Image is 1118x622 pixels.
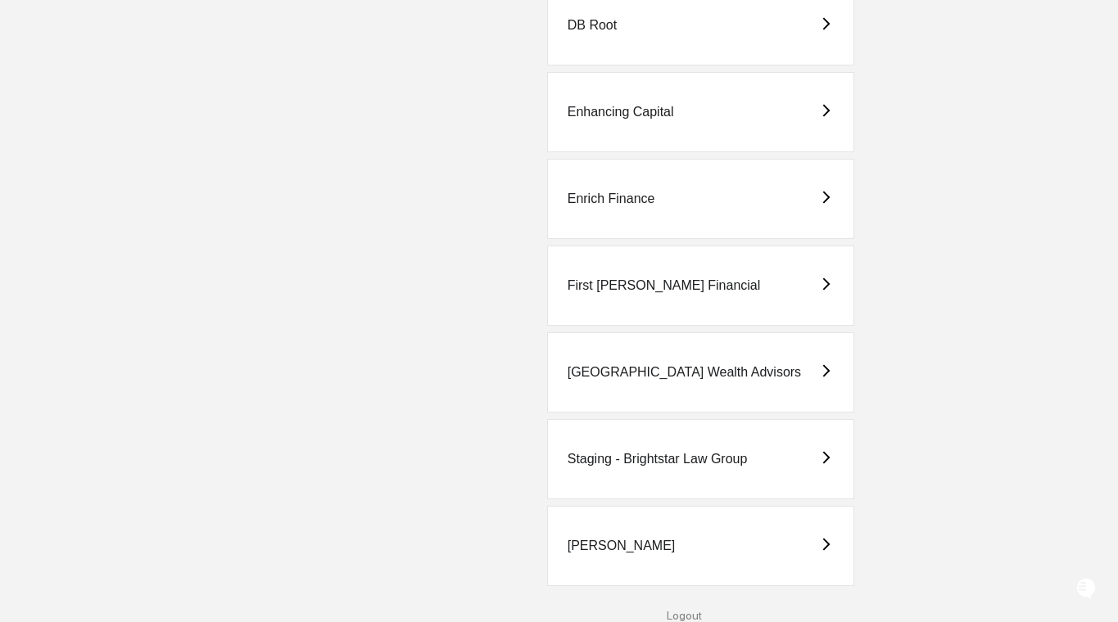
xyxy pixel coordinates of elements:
[568,278,761,293] div: First [PERSON_NAME] Financial
[568,452,748,466] div: Staging - Brightstar Law Group
[1066,568,1110,612] iframe: Open customer support
[568,539,676,553] div: [PERSON_NAME]
[304,609,1065,622] div: Logout
[568,18,617,33] div: DB Root
[115,405,198,418] a: Powered byPylon
[163,406,198,418] span: Pylon
[568,105,674,119] div: Enhancing Capital
[568,192,655,206] div: Enrich Finance
[568,365,801,380] div: [GEOGRAPHIC_DATA] Wealth Advisors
